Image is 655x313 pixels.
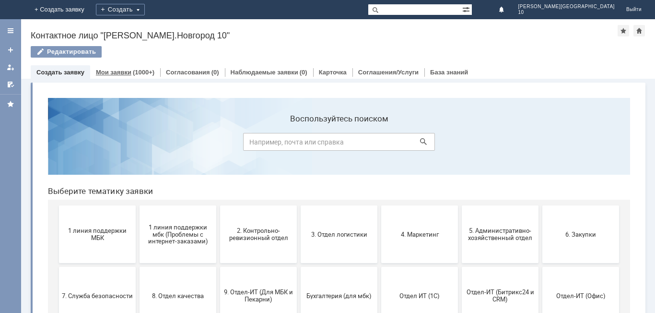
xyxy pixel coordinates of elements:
[341,177,418,234] button: Отдел ИТ (1С)
[260,115,337,173] button: 3. Отдел логистики
[22,202,93,209] span: 7. Служба безопасности
[319,69,347,76] a: Карточка
[341,115,418,173] button: 4. Маркетинг
[96,4,145,15] div: Создать
[263,140,334,147] span: 3. Отдел логистики
[102,263,173,270] span: Франчайзинг
[3,60,18,75] a: Мои заявки
[430,69,468,76] a: База знаний
[462,4,472,13] span: Расширенный поиск
[421,177,498,234] button: Отдел-ИТ (Битрикс24 и CRM)
[300,69,307,76] div: (0)
[341,238,418,296] button: не актуален
[19,177,95,234] button: 7. Служба безопасности
[22,137,93,151] span: 1 линия поддержки МБК
[505,140,576,147] span: 6. Закупки
[3,77,18,92] a: Мои согласования
[260,177,337,234] button: Бухгалтерия (для мбк)
[203,24,395,33] label: Воспользуйтесь поиском
[344,263,415,270] span: не актуален
[31,31,618,40] div: Контактное лицо "[PERSON_NAME].Новгород 10"
[344,140,415,147] span: 4. Маркетинг
[502,177,579,234] button: Отдел-ИТ (Офис)
[166,69,210,76] a: Согласования
[518,4,615,10] span: [PERSON_NAME][GEOGRAPHIC_DATA]
[180,238,257,296] button: Это соглашение не активно!
[505,202,576,209] span: Отдел-ИТ (Офис)
[180,115,257,173] button: 2. Контрольно-ревизионный отдел
[344,202,415,209] span: Отдел ИТ (1С)
[19,115,95,173] button: 1 линия поддержки МБК
[260,238,337,296] button: [PERSON_NAME]. Услуги ИТ для МБК (оформляет L1)
[96,69,131,76] a: Мои заявки
[36,69,84,76] a: Создать заявку
[424,137,495,151] span: 5. Административно-хозяйственный отдел
[183,260,254,274] span: Это соглашение не активно!
[618,25,629,36] div: Добавить в избранное
[19,238,95,296] button: Финансовый отдел
[99,177,176,234] button: 8. Отдел качества
[183,137,254,151] span: 2. Контрольно-ревизионный отдел
[180,177,257,234] button: 9. Отдел-ИТ (Для МБК и Пекарни)
[22,263,93,270] span: Финансовый отдел
[231,69,298,76] a: Наблюдаемые заявки
[358,69,419,76] a: Соглашения/Услуги
[263,256,334,277] span: [PERSON_NAME]. Услуги ИТ для МБК (оформляет L1)
[99,115,176,173] button: 1 линия поддержки мбк (Проблемы с интернет-заказами)
[102,202,173,209] span: 8. Отдел качества
[421,115,498,173] button: 5. Административно-хозяйственный отдел
[183,198,254,213] span: 9. Отдел-ИТ (Для МБК и Пекарни)
[99,238,176,296] button: Франчайзинг
[3,42,18,58] a: Создать заявку
[133,69,154,76] div: (1000+)
[633,25,645,36] div: Сделать домашней страницей
[263,202,334,209] span: Бухгалтерия (для мбк)
[211,69,219,76] div: (0)
[8,96,590,106] header: Выберите тематику заявки
[203,43,395,60] input: Например, почта или справка
[518,10,615,15] span: 10
[102,133,173,155] span: 1 линия поддержки мбк (Проблемы с интернет-заказами)
[424,198,495,213] span: Отдел-ИТ (Битрикс24 и CRM)
[502,115,579,173] button: 6. Закупки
